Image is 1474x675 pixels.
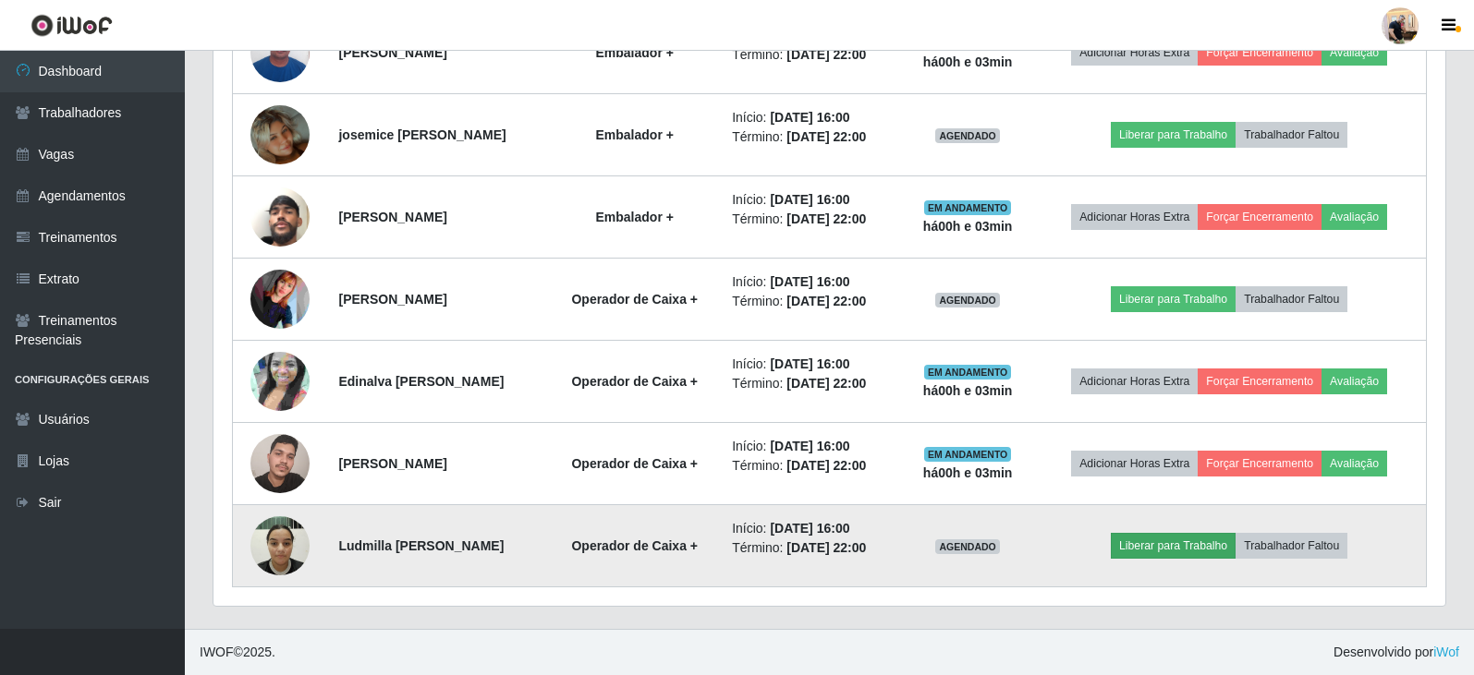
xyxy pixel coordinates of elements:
[732,190,892,210] li: Início:
[923,465,1013,480] strong: há 00 h e 03 min
[250,13,310,91] img: 1728497043228.jpeg
[1071,40,1198,66] button: Adicionar Horas Extra
[1322,451,1387,476] button: Avaliação
[732,374,892,393] li: Término:
[1236,533,1347,559] button: Trabalhador Faltou
[770,274,849,289] time: [DATE] 16:00
[1322,204,1387,230] button: Avaliação
[338,210,446,224] strong: [PERSON_NAME]
[786,458,866,473] time: [DATE] 22:00
[770,110,849,125] time: [DATE] 16:00
[770,356,849,371] time: [DATE] 16:00
[338,374,504,389] strong: Edinalva [PERSON_NAME]
[1111,122,1236,148] button: Liberar para Trabalho
[935,293,1000,307] span: AGENDADO
[786,294,866,308] time: [DATE] 22:00
[732,272,892,292] li: Início:
[1198,368,1322,394] button: Forçar Encerramento
[250,506,310,585] img: 1751847182562.jpeg
[1071,204,1198,230] button: Adicionar Horas Extra
[338,45,446,60] strong: [PERSON_NAME]
[770,439,849,453] time: [DATE] 16:00
[924,447,1012,462] span: EM ANDAMENTO
[338,456,446,471] strong: [PERSON_NAME]
[732,456,892,476] li: Término:
[732,437,892,456] li: Início:
[250,164,310,270] img: 1741962019779.jpeg
[924,365,1012,380] span: EM ANDAMENTO
[250,270,310,329] img: 1651545393284.jpeg
[924,200,1012,215] span: EM ANDAMENTO
[1236,122,1347,148] button: Trabalhador Faltou
[935,539,1000,554] span: AGENDADO
[935,128,1000,143] span: AGENDADO
[596,127,674,142] strong: Embalador +
[732,108,892,127] li: Início:
[786,211,866,226] time: [DATE] 22:00
[1111,533,1236,559] button: Liberar para Trabalho
[1111,286,1236,312] button: Liberar para Trabalho
[732,292,892,311] li: Término:
[1236,286,1347,312] button: Trabalhador Faltou
[1433,645,1459,659] a: iWof
[732,210,892,229] li: Término:
[1322,368,1387,394] button: Avaliação
[1198,204,1322,230] button: Forçar Encerramento
[250,329,310,434] img: 1650687338616.jpeg
[732,127,892,147] li: Término:
[571,292,698,307] strong: Operador de Caixa +
[732,519,892,538] li: Início:
[338,127,506,142] strong: josemice [PERSON_NAME]
[786,47,866,62] time: [DATE] 22:00
[338,292,446,307] strong: [PERSON_NAME]
[786,376,866,391] time: [DATE] 22:00
[732,45,892,65] li: Término:
[200,645,234,659] span: IWOF
[1071,368,1198,394] button: Adicionar Horas Extra
[732,538,892,558] li: Término:
[250,82,310,187] img: 1741955562946.jpeg
[596,210,674,224] strong: Embalador +
[786,129,866,144] time: [DATE] 22:00
[338,538,504,553] strong: Ludmilla [PERSON_NAME]
[770,521,849,536] time: [DATE] 16:00
[1334,643,1459,662] span: Desenvolvido por
[923,54,1013,69] strong: há 00 h e 03 min
[571,538,698,553] strong: Operador de Caixa +
[923,383,1013,398] strong: há 00 h e 03 min
[786,540,866,555] time: [DATE] 22:00
[30,14,113,37] img: CoreUI Logo
[1198,40,1322,66] button: Forçar Encerramento
[200,643,275,662] span: © 2025 .
[1198,451,1322,476] button: Forçar Encerramento
[571,374,698,389] strong: Operador de Caixa +
[571,456,698,471] strong: Operador de Caixa +
[596,45,674,60] strong: Embalador +
[732,355,892,374] li: Início:
[770,192,849,207] time: [DATE] 16:00
[1071,451,1198,476] button: Adicionar Horas Extra
[923,219,1013,234] strong: há 00 h e 03 min
[1322,40,1387,66] button: Avaliação
[250,424,310,502] img: 1734815809849.jpeg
